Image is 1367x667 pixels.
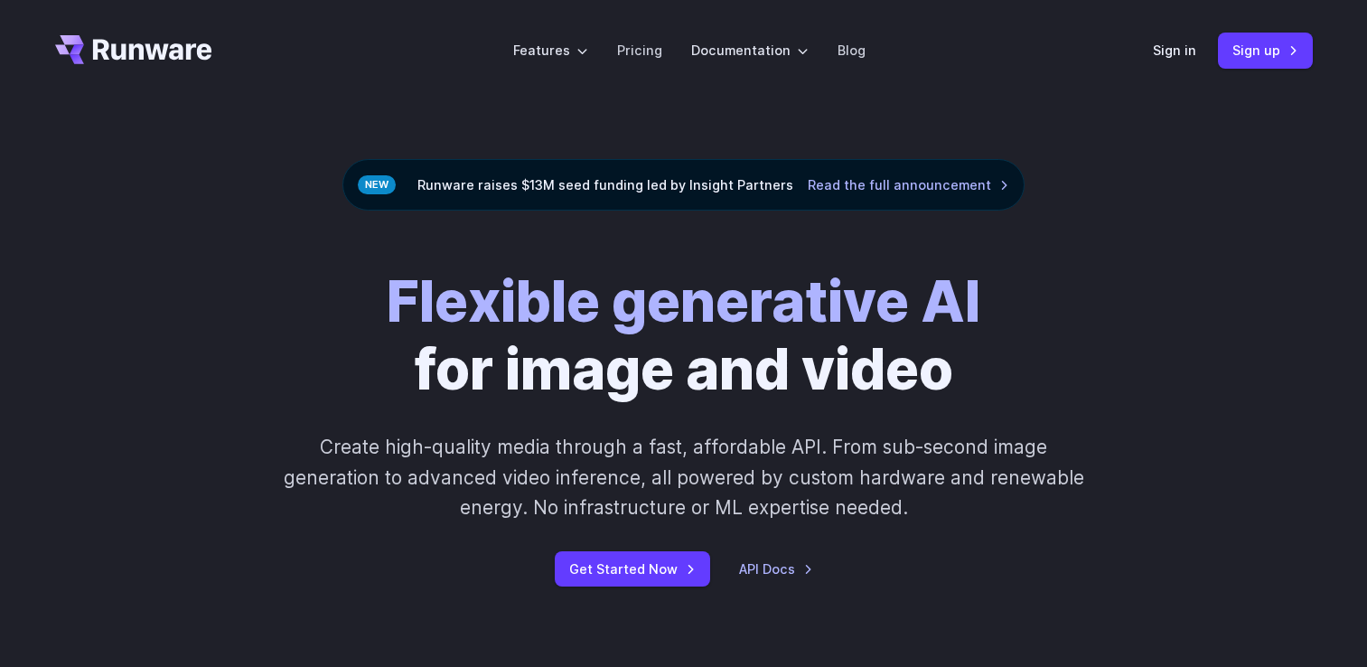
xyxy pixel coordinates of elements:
h1: for image and video [387,268,980,403]
a: Pricing [617,40,662,61]
a: Get Started Now [555,551,710,587]
label: Documentation [691,40,809,61]
a: Sign in [1153,40,1196,61]
a: Sign up [1218,33,1313,68]
a: API Docs [739,559,813,579]
div: Runware raises $13M seed funding led by Insight Partners [342,159,1025,211]
a: Read the full announcement [808,174,1009,195]
a: Blog [838,40,866,61]
label: Features [513,40,588,61]
strong: Flexible generative AI [387,268,980,335]
p: Create high-quality media through a fast, affordable API. From sub-second image generation to adv... [281,432,1086,522]
a: Go to / [55,35,212,64]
